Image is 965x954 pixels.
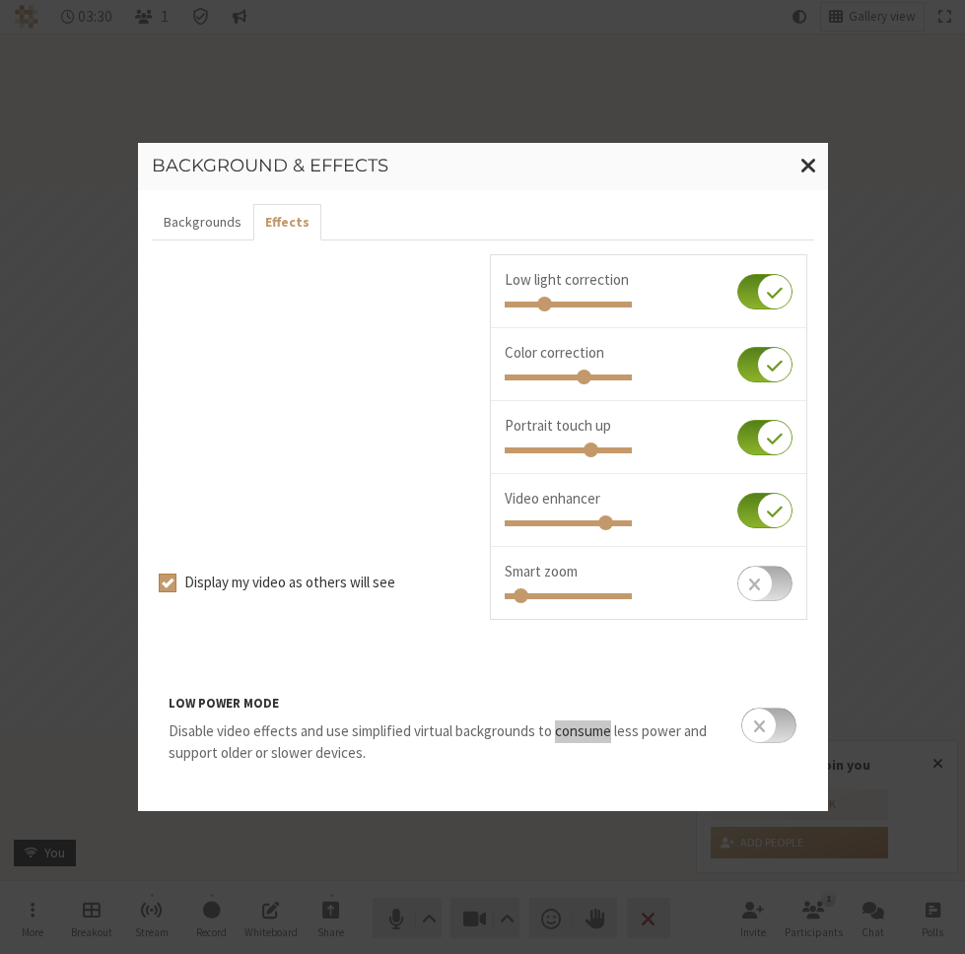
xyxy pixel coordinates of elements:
h3: Background & effects [152,157,814,176]
button: Effects [253,204,321,240]
p: Disable video effects and use simplified virtual backgrounds to consume less power and support ol... [169,720,748,765]
span: Smart zoom [505,562,578,580]
button: Backgrounds [152,204,253,240]
button: Close modal [790,143,828,188]
span: Low light correction [505,270,629,289]
h5: Low power mode [169,694,748,713]
span: Video enhancer [505,489,600,508]
label: Display my video as others will see [184,572,476,594]
span: Portrait touch up [505,416,611,435]
span: Color correction [505,343,604,362]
